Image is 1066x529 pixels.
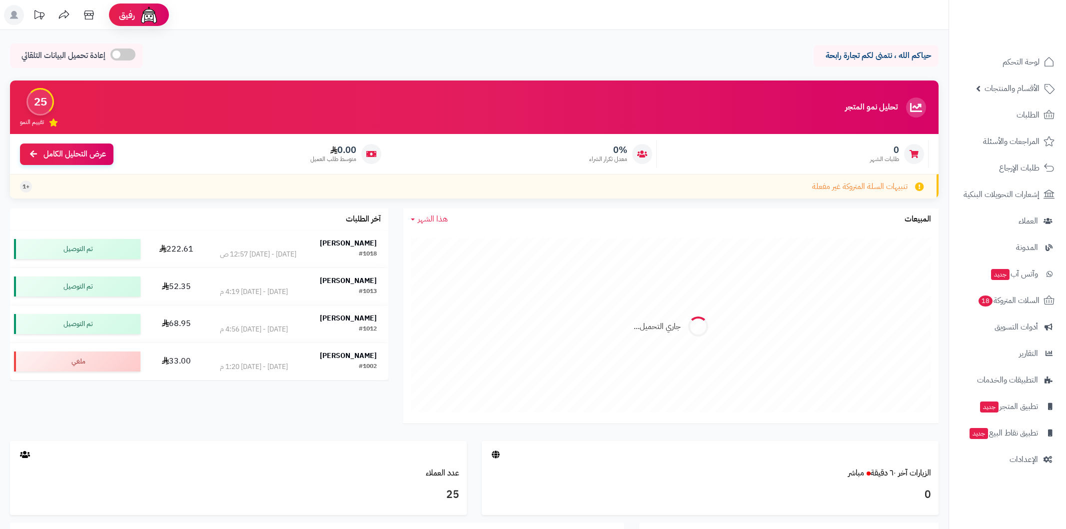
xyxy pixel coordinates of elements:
[985,81,1040,95] span: الأقسام والمنتجات
[1019,214,1038,228] span: العملاء
[979,399,1038,413] span: تطبيق المتجر
[955,315,1060,339] a: أدوات التسويق
[119,9,135,21] span: رفيق
[589,155,627,163] span: معدل تكرار الشراء
[411,213,448,225] a: هذا الشهر
[20,118,44,126] span: تقييم النمو
[359,362,377,372] div: #1002
[995,320,1038,334] span: أدوات التسويق
[955,447,1060,471] a: الإعدادات
[845,103,898,112] h3: تحليل نمو المتجر
[905,215,931,224] h3: المبيعات
[812,181,908,192] span: تنبيهات السلة المتروكة غير مفعلة
[955,368,1060,392] a: التطبيقات والخدمات
[320,238,377,248] strong: [PERSON_NAME]
[14,314,140,334] div: تم التوصيل
[848,467,931,479] a: الزيارات آخر ٦٠ دقيقةمباشر
[144,343,208,380] td: 33.00
[139,5,159,25] img: ai-face.png
[955,182,1060,206] a: إشعارات التحويلات البنكية
[1017,108,1040,122] span: الطلبات
[359,287,377,297] div: #1013
[220,249,296,259] div: [DATE] - [DATE] 12:57 ص
[489,486,931,503] h3: 0
[955,50,1060,74] a: لوحة التحكم
[418,213,448,225] span: هذا الشهر
[310,144,356,155] span: 0.00
[1010,452,1038,466] span: الإعدادات
[22,182,29,191] span: +1
[1003,55,1040,69] span: لوحة التحكم
[955,156,1060,180] a: طلبات الإرجاع
[20,143,113,165] a: عرض التحليل الكامل
[14,276,140,296] div: تم التوصيل
[955,288,1060,312] a: السلات المتروكة18
[977,373,1038,387] span: التطبيقات والخدمات
[220,362,288,372] div: [DATE] - [DATE] 1:20 م
[26,5,51,27] a: تحديثات المنصة
[1019,346,1038,360] span: التقارير
[359,249,377,259] div: #1018
[220,324,288,334] div: [DATE] - [DATE] 4:56 م
[955,103,1060,127] a: الطلبات
[955,235,1060,259] a: المدونة
[969,426,1038,440] span: تطبيق نقاط البيع
[870,155,899,163] span: طلبات الشهر
[1016,240,1038,254] span: المدونة
[310,155,356,163] span: متوسط طلب العميل
[998,22,1057,43] img: logo-2.png
[821,50,931,61] p: حياكم الله ، نتمنى لكم تجارة رابحة
[144,305,208,342] td: 68.95
[144,230,208,267] td: 222.61
[999,161,1040,175] span: طلبات الإرجاع
[955,262,1060,286] a: وآتس آبجديد
[990,267,1038,281] span: وآتس آب
[320,350,377,361] strong: [PERSON_NAME]
[144,268,208,305] td: 52.35
[220,287,288,297] div: [DATE] - [DATE] 4:19 م
[979,295,993,307] span: 18
[21,50,105,61] span: إعادة تحميل البيانات التلقائي
[320,313,377,323] strong: [PERSON_NAME]
[589,144,627,155] span: 0%
[426,467,459,479] a: عدد العملاء
[43,148,106,160] span: عرض التحليل الكامل
[964,187,1040,201] span: إشعارات التحويلات البنكية
[955,209,1060,233] a: العملاء
[320,275,377,286] strong: [PERSON_NAME]
[955,394,1060,418] a: تطبيق المتجرجديد
[14,239,140,259] div: تم التوصيل
[955,421,1060,445] a: تطبيق نقاط البيعجديد
[983,134,1040,148] span: المراجعات والأسئلة
[359,324,377,334] div: #1012
[980,401,999,412] span: جديد
[346,215,381,224] h3: آخر الطلبات
[870,144,899,155] span: 0
[634,321,681,332] div: جاري التحميل...
[955,341,1060,365] a: التقارير
[978,293,1040,307] span: السلات المتروكة
[991,269,1010,280] span: جديد
[14,351,140,371] div: ملغي
[955,129,1060,153] a: المراجعات والأسئلة
[848,467,864,479] small: مباشر
[17,486,459,503] h3: 25
[970,428,988,439] span: جديد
